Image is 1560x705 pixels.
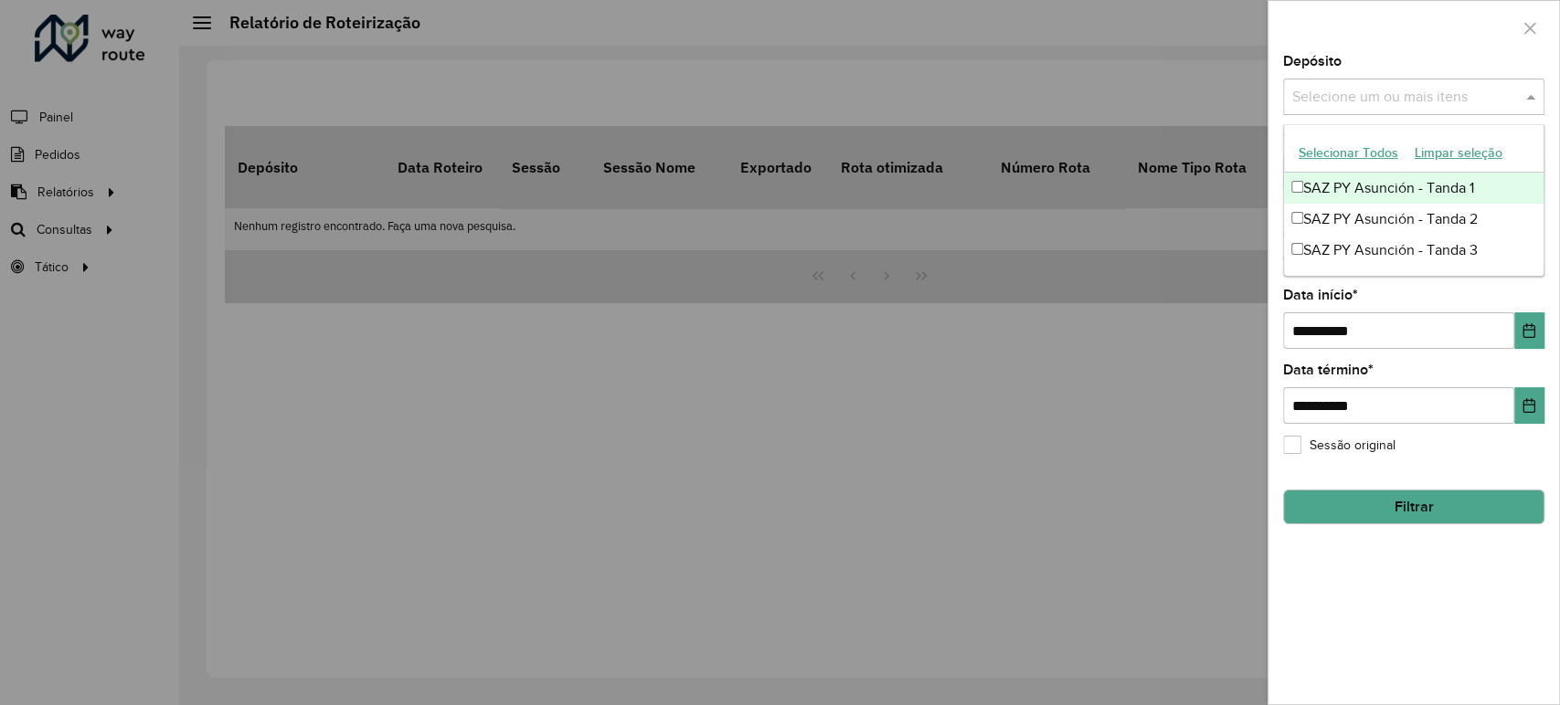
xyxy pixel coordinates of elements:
[1283,489,1544,524] button: Filtrar
[1283,50,1342,72] label: Depósito
[1514,312,1544,349] button: Choose Date
[1290,139,1406,167] button: Selecionar Todos
[1283,284,1358,306] label: Data início
[1284,204,1544,235] div: SAZ PY Asunción - Tanda 2
[1284,173,1544,204] div: SAZ PY Asunción - Tanda 1
[1514,387,1544,424] button: Choose Date
[1283,359,1374,381] label: Data término
[1284,235,1544,266] div: SAZ PY Asunción - Tanda 3
[1406,139,1511,167] button: Limpar seleção
[1283,436,1396,455] label: Sessão original
[1283,124,1544,277] ng-dropdown-panel: Options list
